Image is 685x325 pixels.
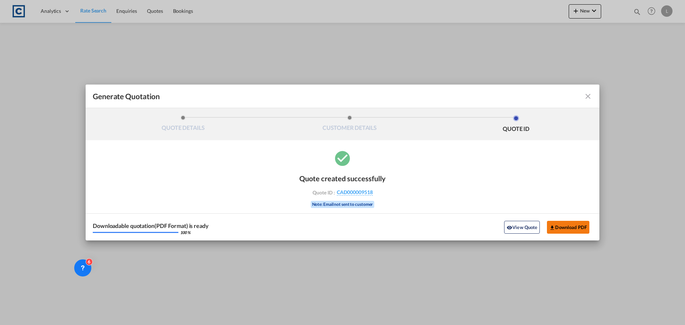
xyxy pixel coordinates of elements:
[504,221,540,234] button: icon-eyeView Quote
[86,85,599,240] md-dialog: Generate QuotationQUOTE ...
[337,189,373,195] span: CAD000009518
[433,115,599,134] li: QUOTE ID
[507,225,512,230] md-icon: icon-eye
[334,149,351,167] md-icon: icon-checkbox-marked-circle
[93,92,160,101] span: Generate Quotation
[299,174,386,183] div: Quote created successfully
[584,92,592,101] md-icon: icon-close fg-AAA8AD cursor m-0
[267,115,433,134] li: CUSTOMER DETAILS
[100,115,267,134] li: QUOTE DETAILS
[93,223,209,229] div: Downloadable quotation(PDF Format) is ready
[311,201,375,208] div: Note: Email not sent to customer
[301,189,384,195] div: Quote ID :
[180,230,191,234] div: 100 %
[547,221,589,234] button: Download PDF
[549,225,555,230] md-icon: icon-download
